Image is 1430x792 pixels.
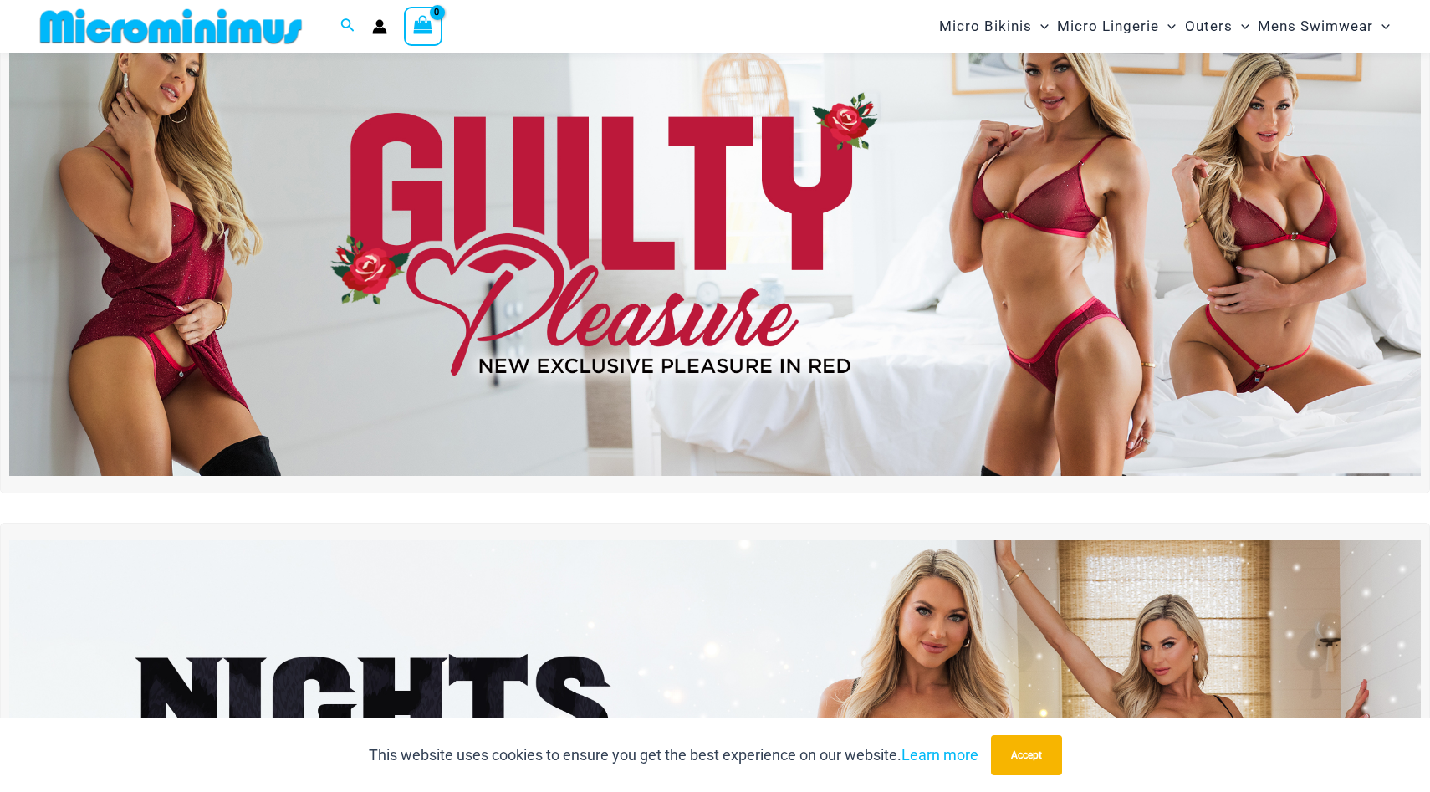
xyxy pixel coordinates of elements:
a: Micro BikinisMenu ToggleMenu Toggle [935,5,1053,48]
nav: Site Navigation [932,3,1397,50]
a: Mens SwimwearMenu ToggleMenu Toggle [1254,5,1394,48]
a: Micro LingerieMenu ToggleMenu Toggle [1053,5,1180,48]
a: Account icon link [372,19,387,34]
a: Search icon link [340,16,355,37]
a: View Shopping Cart, empty [404,7,442,45]
span: Outers [1185,5,1233,48]
span: Micro Bikinis [939,5,1032,48]
span: Menu Toggle [1373,5,1390,48]
span: Micro Lingerie [1057,5,1159,48]
a: Learn more [901,746,978,764]
button: Accept [991,735,1062,775]
span: Menu Toggle [1032,5,1049,48]
a: OutersMenu ToggleMenu Toggle [1181,5,1254,48]
img: MM SHOP LOGO FLAT [33,8,309,45]
span: Mens Swimwear [1258,5,1373,48]
p: This website uses cookies to ensure you get the best experience on our website. [369,743,978,768]
span: Menu Toggle [1159,5,1176,48]
span: Menu Toggle [1233,5,1249,48]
